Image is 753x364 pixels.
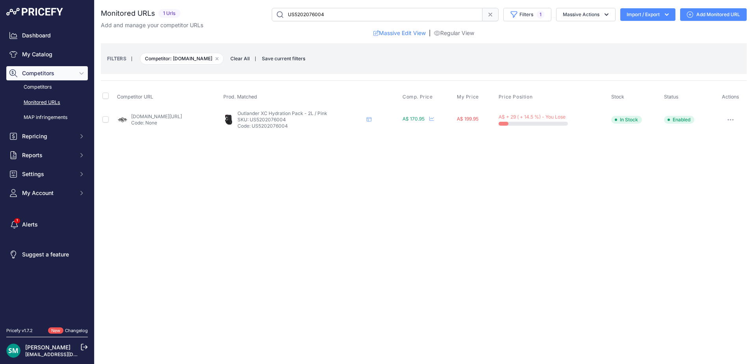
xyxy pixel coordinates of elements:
p: Add and manage your competitor URLs [101,21,203,29]
button: Clear All [226,55,254,63]
button: Filters1 [503,8,551,21]
div: Pricefy v1.7.2 [6,327,33,334]
h2: Monitored URLs [101,8,155,19]
a: [PERSON_NAME] [25,344,70,351]
span: Stock [611,94,624,100]
a: Dashboard [6,28,88,43]
span: In Stock [611,116,642,124]
a: Alerts [6,217,88,232]
span: Status [664,94,679,100]
span: Comp. Price [402,94,433,100]
span: | [429,29,431,37]
span: 1 [536,11,545,19]
button: Import / Export [620,8,675,21]
span: Outlander XC Hydration Pack - 2L / Pink [237,110,327,116]
a: Suggest a feature [6,247,88,262]
span: Actions [722,94,739,100]
span: Settings [22,170,74,178]
button: Reports [6,148,88,162]
small: FILTERS [107,56,126,61]
span: My Account [22,189,74,197]
span: 1 Urls [158,9,180,18]
p: Code: US5202076004 [237,123,364,129]
button: Price Position [499,94,534,100]
a: Competitors [6,80,88,94]
span: My Price [457,94,479,100]
button: Settings [6,167,88,181]
a: Massive Edit View [373,29,426,37]
span: Save current filters [262,56,305,61]
button: My Account [6,186,88,200]
p: SKU: US5202076004 [237,117,364,123]
p: Code: None [131,120,182,126]
nav: Sidebar [6,28,88,318]
img: Pricefy Logo [6,8,63,16]
span: Enabled [664,116,694,124]
a: Monitored URLs [6,96,88,110]
span: A$ 170.95 [402,116,425,122]
span: Competitor URL [117,94,153,100]
a: Regular View [434,29,474,37]
span: Reports [22,151,74,159]
button: Massive Actions [556,8,616,21]
span: A$ 199.95 [457,116,479,122]
button: Repricing [6,129,88,143]
a: Changelog [65,328,88,333]
span: Prod. Matched [223,94,257,100]
span: New [48,327,63,334]
small: | [255,56,256,61]
span: A$ + 29 ( + 14.5 %) - You Lose [499,114,566,120]
span: Competitors [22,69,74,77]
button: My Price [457,94,480,100]
a: [EMAIL_ADDRESS][DOMAIN_NAME] [25,351,108,357]
a: Add Monitored URL [680,8,747,21]
span: Repricing [22,132,74,140]
input: Search [272,8,482,21]
button: Comp. Price [402,94,434,100]
button: Competitors [6,66,88,80]
span: Price Position [499,94,532,100]
small: | [126,56,137,61]
span: Competitor: [DOMAIN_NAME] [140,53,224,65]
a: MAP infringements [6,111,88,124]
a: My Catalog [6,47,88,61]
a: [DOMAIN_NAME][URL] [131,113,182,119]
